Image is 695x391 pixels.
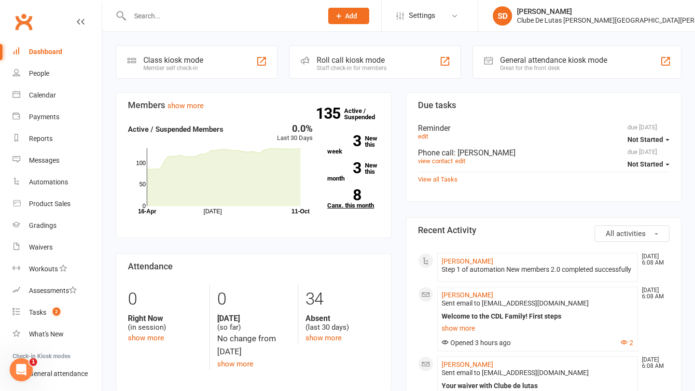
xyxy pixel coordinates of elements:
[345,12,357,20] span: Add
[327,135,379,154] a: 3New this week
[29,370,88,377] div: General attendance
[13,258,102,280] a: Workouts
[29,287,77,294] div: Assessments
[167,101,204,110] a: show more
[13,302,102,323] a: Tasks 2
[409,5,435,27] span: Settings
[13,237,102,258] a: Waivers
[317,65,387,71] div: Staff check-in for members
[13,150,102,171] a: Messages
[217,285,291,314] div: 0
[327,162,379,182] a: 3New this month
[442,369,589,377] span: Sent email to [EMAIL_ADDRESS][DOMAIN_NAME]
[128,125,223,134] strong: Active / Suspended Members
[327,189,379,209] a: 8Canx. this month
[327,161,361,175] strong: 3
[627,136,663,143] span: Not Started
[328,8,369,24] button: Add
[29,156,59,164] div: Messages
[306,314,379,332] div: (last 30 days)
[500,65,607,71] div: Great for the front desk
[595,225,669,242] button: All activities
[500,56,607,65] div: General attendance kiosk mode
[128,314,202,332] div: (in session)
[418,124,669,133] div: Reminder
[306,314,379,323] strong: Absent
[12,10,36,34] a: Clubworx
[217,314,291,323] strong: [DATE]
[13,41,102,63] a: Dashboard
[442,312,633,321] div: Welcome to the CDL Family! First steps
[627,155,669,173] button: Not Started
[13,193,102,215] a: Product Sales
[29,308,46,316] div: Tasks
[418,133,428,140] a: edit
[29,200,70,208] div: Product Sales
[327,134,361,148] strong: 3
[418,176,458,183] a: View all Tasks
[29,265,58,273] div: Workouts
[442,265,633,274] div: Step 1 of automation New members 2.0 completed successfully
[455,157,465,165] a: edit
[143,65,203,71] div: Member self check-in
[442,361,493,368] a: [PERSON_NAME]
[442,321,633,335] a: show more
[493,6,512,26] div: SD
[13,280,102,302] a: Assessments
[442,382,633,390] div: Your waiver with Clube de lutas
[454,148,515,157] span: : [PERSON_NAME]
[627,131,669,148] button: Not Started
[418,100,669,110] h3: Due tasks
[128,285,202,314] div: 0
[306,334,342,342] a: show more
[217,332,291,358] div: No change from [DATE]
[606,229,646,238] span: All activities
[53,307,60,316] span: 2
[29,70,49,77] div: People
[29,113,59,121] div: Payments
[13,323,102,345] a: What's New
[29,178,68,186] div: Automations
[10,358,33,381] iframe: Intercom live chat
[442,291,493,299] a: [PERSON_NAME]
[128,100,379,110] h3: Members
[13,128,102,150] a: Reports
[29,330,64,338] div: What's New
[29,358,37,366] span: 1
[627,160,663,168] span: Not Started
[217,314,291,332] div: (so far)
[418,157,453,165] a: view contact
[13,171,102,193] a: Automations
[29,48,62,56] div: Dashboard
[442,339,511,347] span: Opened 3 hours ago
[637,287,669,300] time: [DATE] 6:08 AM
[128,334,164,342] a: show more
[418,225,669,235] h3: Recent Activity
[442,299,589,307] span: Sent email to [EMAIL_ADDRESS][DOMAIN_NAME]
[306,285,379,314] div: 34
[13,63,102,84] a: People
[29,91,56,99] div: Calendar
[127,9,316,23] input: Search...
[442,257,493,265] a: [PERSON_NAME]
[277,124,313,143] div: Last 30 Days
[13,215,102,237] a: Gradings
[621,339,633,347] button: 2
[13,84,102,106] a: Calendar
[418,148,669,157] div: Phone call
[128,262,379,271] h3: Attendance
[217,360,253,368] a: show more
[143,56,203,65] div: Class kiosk mode
[29,135,53,142] div: Reports
[29,243,53,251] div: Waivers
[344,100,387,127] a: 135Active / Suspended
[13,106,102,128] a: Payments
[317,56,387,65] div: Roll call kiosk mode
[29,222,56,229] div: Gradings
[637,253,669,266] time: [DATE] 6:08 AM
[327,188,361,202] strong: 8
[13,363,102,385] a: General attendance kiosk mode
[637,357,669,369] time: [DATE] 6:08 AM
[277,124,313,133] div: 0.0%
[316,106,344,121] strong: 135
